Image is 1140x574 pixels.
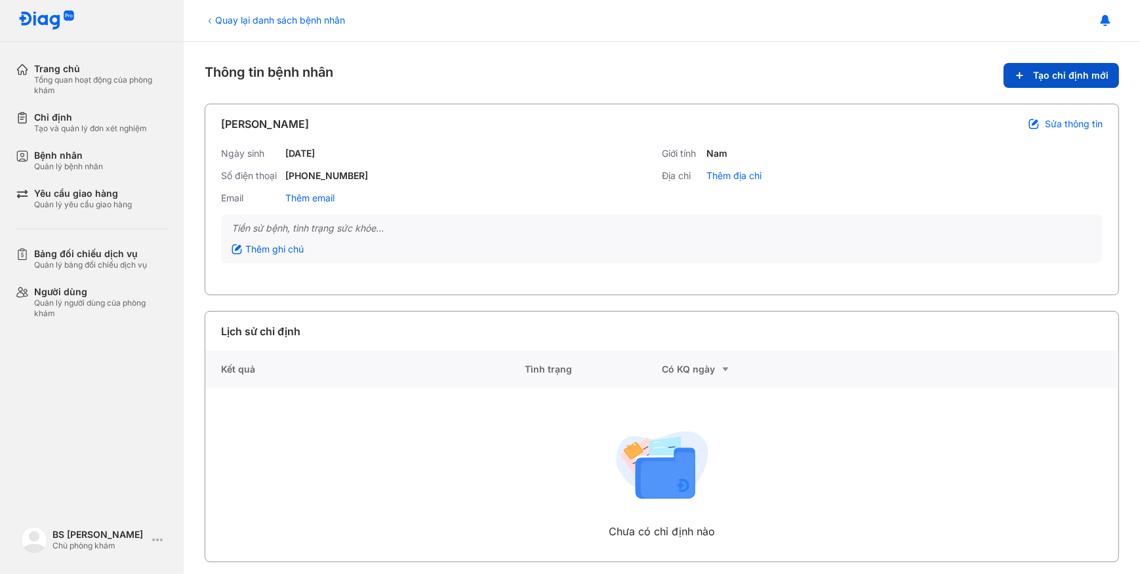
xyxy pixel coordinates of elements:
[662,148,701,159] div: Giới tính
[232,222,1092,234] div: Tiền sử bệnh, tình trạng sức khỏe...
[1033,70,1109,81] span: Tạo chỉ định mới
[1004,63,1119,88] button: Tạo chỉ định mới
[662,170,701,182] div: Địa chỉ
[221,116,309,132] div: [PERSON_NAME]
[52,529,147,541] div: BS [PERSON_NAME]
[34,188,132,199] div: Yêu cầu giao hàng
[34,112,147,123] div: Chỉ định
[221,323,300,339] div: Lịch sử chỉ định
[232,243,304,255] div: Thêm ghi chú
[18,10,75,31] img: logo
[34,161,103,172] div: Quản lý bệnh nhân
[285,170,368,182] div: [PHONE_NUMBER]
[609,523,715,539] div: Chưa có chỉ định nào
[34,248,147,260] div: Bảng đối chiếu dịch vụ
[1045,118,1103,130] span: Sửa thông tin
[34,75,168,96] div: Tổng quan hoạt động của phòng khám
[285,192,335,204] div: Thêm email
[34,199,132,210] div: Quản lý yêu cầu giao hàng
[34,123,147,134] div: Tạo và quản lý đơn xét nghiệm
[221,192,280,204] div: Email
[34,63,168,75] div: Trang chủ
[221,148,280,159] div: Ngày sinh
[52,541,147,551] div: Chủ phòng khám
[205,351,525,388] div: Kết quả
[34,286,168,298] div: Người dùng
[205,63,1119,88] div: Thông tin bệnh nhân
[34,298,168,319] div: Quản lý người dùng của phòng khám
[662,361,799,377] div: Có KQ ngày
[205,13,345,27] div: Quay lại danh sách bệnh nhân
[221,170,280,182] div: Số điện thoại
[706,148,727,159] div: Nam
[34,150,103,161] div: Bệnh nhân
[706,170,762,182] div: Thêm địa chỉ
[525,351,662,388] div: Tình trạng
[21,527,47,553] img: logo
[285,148,315,159] div: [DATE]
[34,260,147,270] div: Quản lý bảng đối chiếu dịch vụ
